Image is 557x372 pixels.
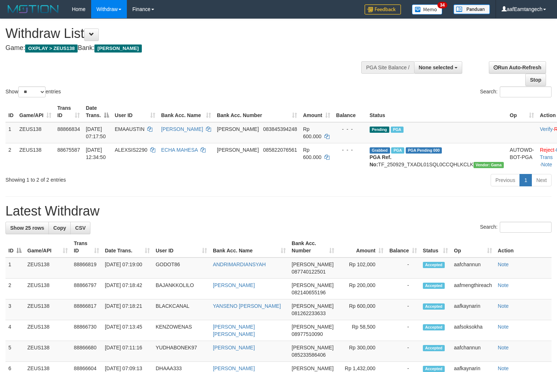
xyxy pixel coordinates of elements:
[53,225,66,231] span: Copy
[370,147,390,154] span: Grabbed
[263,126,297,132] span: Copy 083845394248 to clipboard
[292,345,334,350] span: [PERSON_NAME]
[158,101,214,122] th: Bank Acc. Name: activate to sort column ascending
[337,257,386,279] td: Rp 102,000
[292,261,334,267] span: [PERSON_NAME]
[386,279,420,299] td: -
[480,222,552,233] label: Search:
[102,299,153,320] td: [DATE] 07:18:21
[292,352,326,358] span: Copy 085233586406 to clipboard
[24,341,71,362] td: ZEUS138
[24,320,71,341] td: ZEUS138
[423,345,445,351] span: Accepted
[289,237,337,257] th: Bank Acc. Number: activate to sort column ascending
[5,257,24,279] td: 1
[217,147,259,153] span: [PERSON_NAME]
[292,324,334,330] span: [PERSON_NAME]
[541,162,552,167] a: Note
[292,269,326,275] span: Copy 087740122501 to clipboard
[94,44,141,53] span: [PERSON_NAME]
[86,126,106,139] span: [DATE] 07:17:50
[491,174,520,186] a: Previous
[361,61,414,74] div: PGA Site Balance /
[303,147,322,160] span: Rp 600.000
[386,320,420,341] td: -
[531,174,552,186] a: Next
[210,237,289,257] th: Bank Acc. Name: activate to sort column ascending
[75,225,86,231] span: CSV
[495,237,552,257] th: Action
[71,257,102,279] td: 88866819
[437,2,447,8] span: 34
[102,279,153,299] td: [DATE] 07:18:42
[386,299,420,320] td: -
[115,126,145,132] span: EMAAUSTIN
[419,65,453,70] span: None selected
[153,279,210,299] td: BAJANKKOLILO
[214,101,300,122] th: Bank Acc. Number: activate to sort column ascending
[337,320,386,341] td: Rp 58,500
[337,237,386,257] th: Amount: activate to sort column ascending
[213,282,255,288] a: [PERSON_NAME]
[153,320,210,341] td: KENZOWENAS
[5,86,61,97] label: Show entries
[115,147,148,153] span: ALEXSIS2290
[48,222,71,234] a: Copy
[451,320,495,341] td: aafsoksokha
[337,341,386,362] td: Rp 300,000
[83,101,112,122] th: Date Trans.: activate to sort column descending
[153,341,210,362] td: YUDHABONEK97
[414,61,463,74] button: None selected
[451,257,495,279] td: aafchannun
[423,303,445,310] span: Accepted
[540,147,554,153] a: Reject
[420,237,451,257] th: Status: activate to sort column ascending
[412,4,443,15] img: Button%20Memo.svg
[451,279,495,299] td: aafmengthireach
[292,290,326,295] span: Copy 082140655196 to clipboard
[540,126,553,132] a: Verify
[102,237,153,257] th: Date Trans.: activate to sort column ascending
[18,86,46,97] select: Showentries
[333,101,367,122] th: Balance
[5,44,364,52] h4: Game: Bank:
[213,324,255,337] a: [PERSON_NAME] [PERSON_NAME]
[498,282,509,288] a: Note
[57,126,80,132] span: 88866834
[507,101,537,122] th: Op: activate to sort column ascending
[365,4,401,15] img: Feedback.jpg
[54,101,83,122] th: Trans ID: activate to sort column ascending
[5,320,24,341] td: 4
[153,257,210,279] td: GODOT86
[292,310,326,316] span: Copy 081262233633 to clipboard
[370,127,389,133] span: Pending
[480,86,552,97] label: Search:
[292,282,334,288] span: [PERSON_NAME]
[25,44,78,53] span: OXPLAY > ZEUS138
[213,365,255,371] a: [PERSON_NAME]
[16,101,54,122] th: Game/API: activate to sort column ascending
[5,341,24,362] td: 5
[453,4,490,14] img: panduan.png
[24,257,71,279] td: ZEUS138
[5,173,227,183] div: Showing 1 to 2 of 2 entries
[423,262,445,268] span: Accepted
[71,237,102,257] th: Trans ID: activate to sort column ascending
[16,143,54,171] td: ZEUS138
[10,225,44,231] span: Show 25 rows
[292,331,323,337] span: Copy 08977510090 to clipboard
[5,279,24,299] td: 2
[71,341,102,362] td: 88866680
[102,341,153,362] td: [DATE] 07:11:16
[71,279,102,299] td: 88866797
[153,299,210,320] td: BLACKCANAL
[112,101,158,122] th: User ID: activate to sort column ascending
[102,320,153,341] td: [DATE] 07:13:45
[303,126,322,139] span: Rp 600.000
[336,125,364,133] div: - - -
[213,303,281,309] a: YANSENO [PERSON_NAME]
[423,366,445,372] span: Accepted
[70,222,90,234] a: CSV
[498,261,509,267] a: Note
[161,126,203,132] a: [PERSON_NAME]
